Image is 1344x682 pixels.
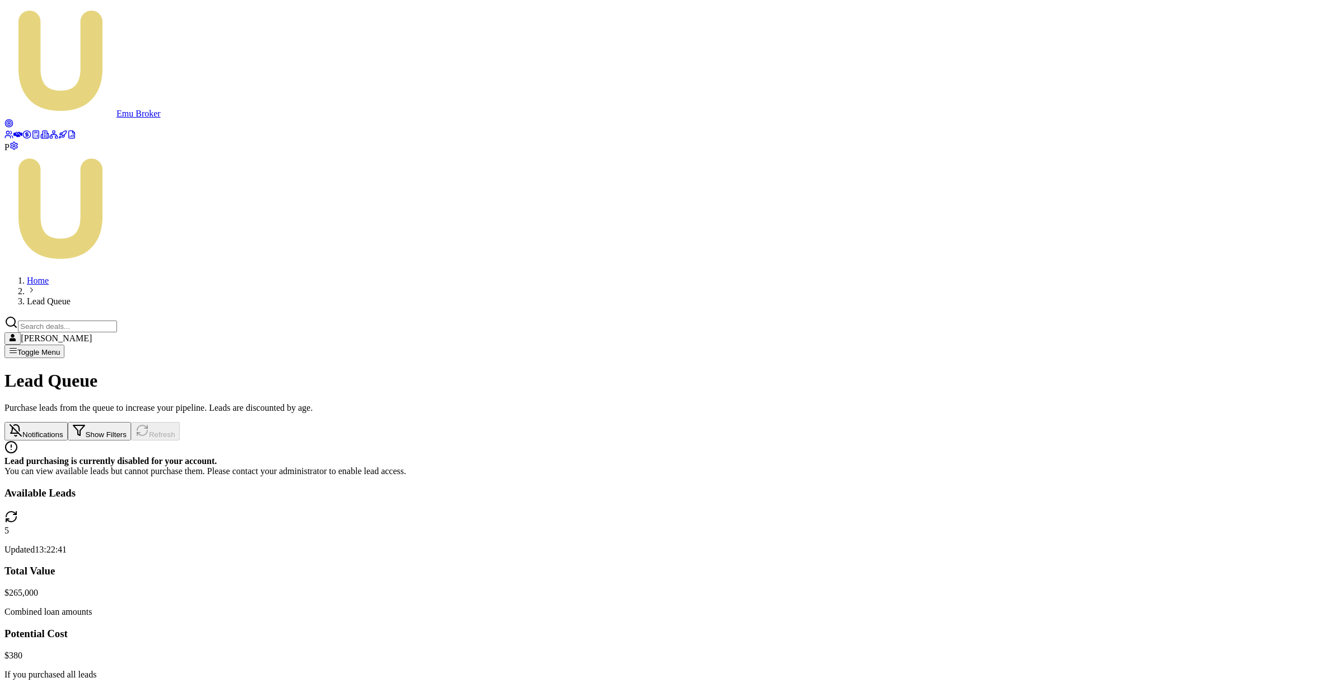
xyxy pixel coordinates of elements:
p: If you purchased all leads [4,670,1340,680]
div: $ 265,000 [4,588,1340,598]
span: P [4,142,10,152]
p: Updated 13:22:41 [4,545,1340,555]
p: Combined loan amounts [4,607,1340,617]
div: $ 380 [4,651,1340,661]
button: Show Filters [68,422,131,440]
h3: Potential Cost [4,628,1340,640]
a: Emu Broker [4,109,161,118]
button: Refresh [131,422,180,440]
button: Notifications [4,422,68,440]
strong: Lead purchasing is currently disabled for your account. [4,456,217,466]
h1: Lead Queue [4,370,1340,391]
input: Search deals [18,321,117,332]
h3: Available Leads [4,487,1340,499]
div: You can view available leads but cannot purchase them. Please contact your administrator to enabl... [4,456,1340,476]
span: Emu Broker [116,109,161,118]
span: [PERSON_NAME] [21,333,92,343]
img: Emu Money [4,152,116,265]
img: emu-icon-u.png [4,4,116,117]
span: Toggle Menu [17,348,60,356]
p: Purchase leads from the queue to increase your pipeline. Leads are discounted by age. [4,403,1340,413]
span: Lead Queue [27,296,71,306]
h3: Total Value [4,565,1340,577]
div: 5 [4,526,1340,536]
button: Toggle Menu [4,345,64,358]
nav: breadcrumb [4,276,1340,307]
a: Home [27,276,49,285]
